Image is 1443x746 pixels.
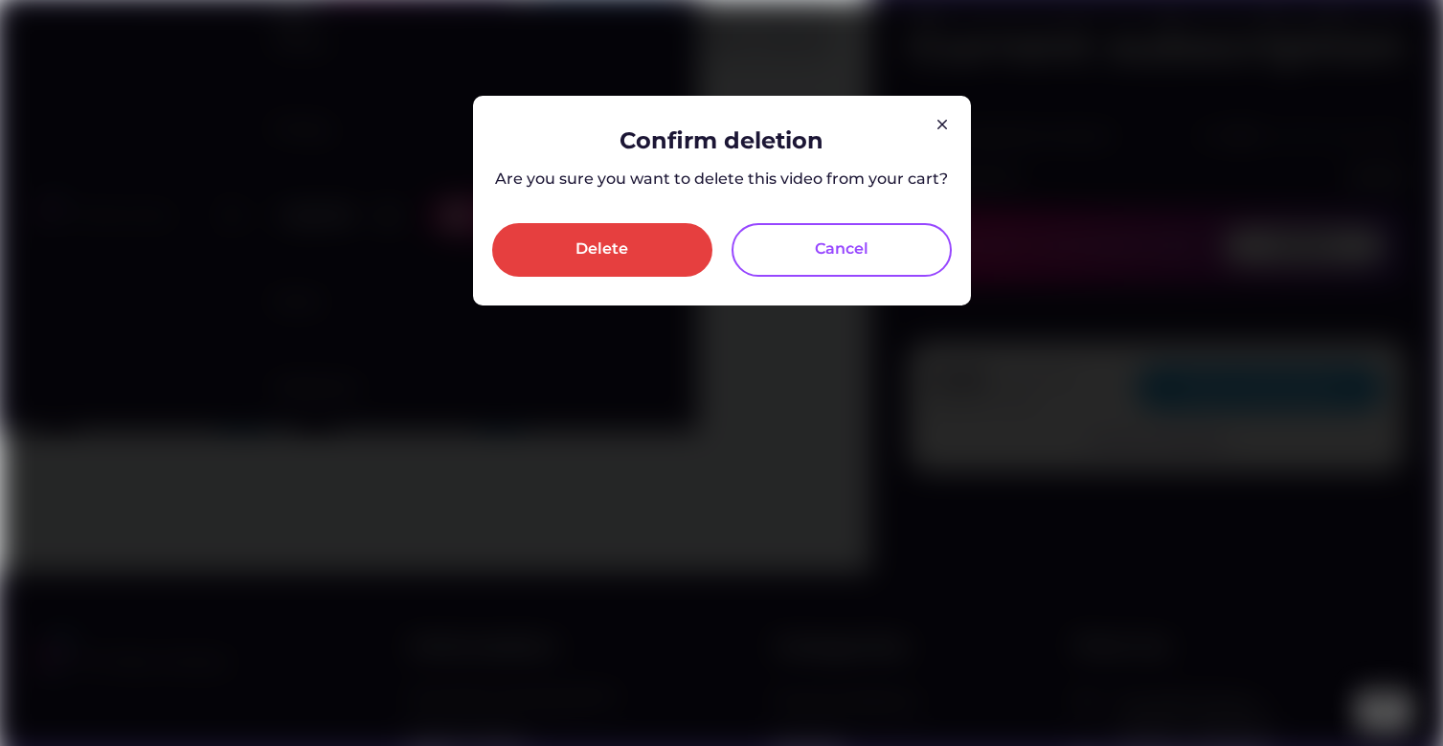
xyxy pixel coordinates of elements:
div: Are you sure you want to delete this video from your cart? [495,169,948,190]
iframe: chat widget [1363,669,1424,727]
img: Group%201000002326.svg [931,113,954,136]
div: Confirm deletion [620,124,823,157]
div: Cancel [815,238,868,261]
div: Delete [575,238,628,261]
